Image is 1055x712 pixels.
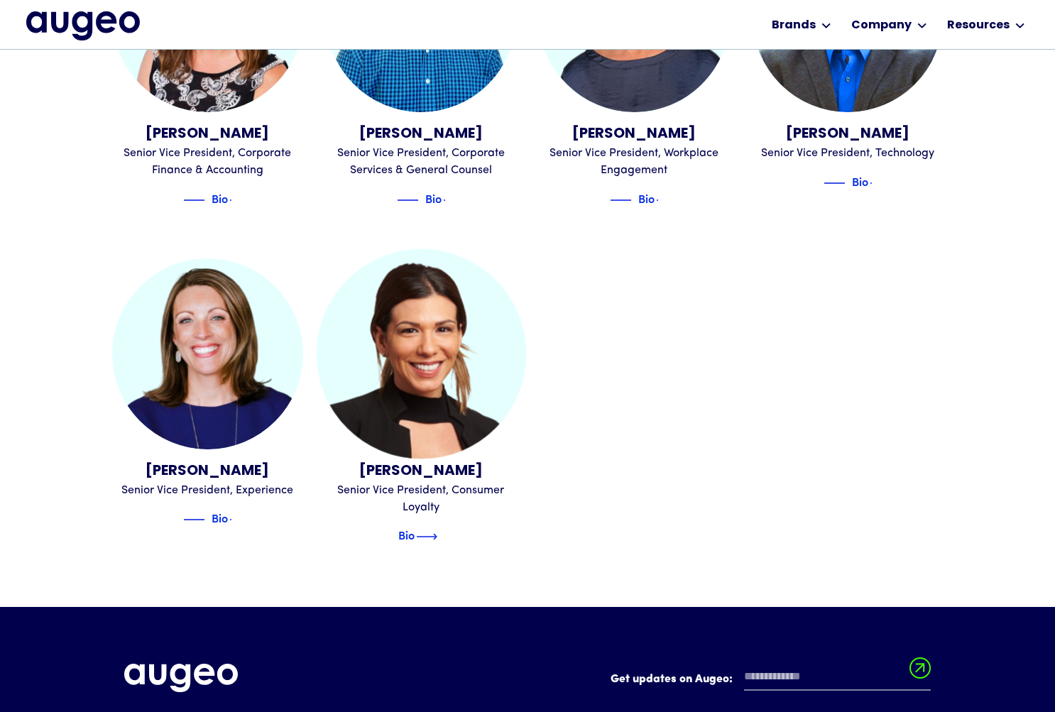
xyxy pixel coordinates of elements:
img: Blue decorative line [183,192,204,209]
img: Blue text arrow [870,175,891,192]
div: [PERSON_NAME] [326,124,517,145]
img: Augeo's full logo in midnight blue. [26,11,140,40]
div: Senior Vice President, Technology [753,145,944,162]
div: Bio [425,190,442,207]
div: Senior Vice President, Workplace Engagement [539,145,730,179]
div: [PERSON_NAME] [112,124,303,145]
div: Bio [638,190,655,207]
div: Senior Vice President, Corporate Finance & Accounting [112,145,303,179]
img: Leslie Dickerson [112,258,303,449]
input: Submit [909,657,931,687]
div: Bio [852,172,868,190]
img: Blue decorative line [397,192,418,209]
div: Company [851,17,912,34]
div: [PERSON_NAME] [539,124,730,145]
img: Blue decorative line [610,192,631,209]
div: Senior Vice President, Corporate Services & General Counsel [326,145,517,179]
img: Blue text arrow [416,528,437,545]
img: Blue text arrow [443,192,464,209]
div: [PERSON_NAME] [753,124,944,145]
div: [PERSON_NAME] [326,461,517,482]
a: Leslie Dickerson[PERSON_NAME]Senior Vice President, ExperienceBlue decorative lineBioBlue text arrow [112,258,303,527]
div: Bio [212,190,228,207]
div: Bio [398,526,415,543]
a: Jeanine Aurigema[PERSON_NAME]Senior Vice President, Consumer LoyaltyBlue decorative lineBioBlue t... [326,258,517,544]
img: Blue text arrow [229,192,251,209]
div: [PERSON_NAME] [112,461,303,482]
img: Blue text arrow [229,511,251,528]
div: Bio [212,509,228,526]
img: Blue text arrow [656,192,677,209]
img: Blue decorative line [183,511,204,528]
div: Senior Vice President, Consumer Loyalty [326,482,517,516]
img: Blue decorative line [824,175,845,192]
div: Resources [947,17,1010,34]
img: Augeo's full logo in white. [124,664,238,693]
a: home [26,11,140,40]
form: Email Form [611,664,931,698]
label: Get updates on Augeo: [611,671,733,688]
div: Senior Vice President, Experience [112,482,303,499]
div: Brands [772,17,816,34]
img: Jeanine Aurigema [316,249,525,459]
